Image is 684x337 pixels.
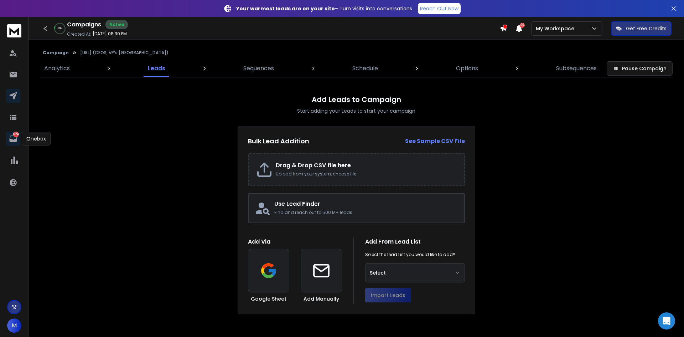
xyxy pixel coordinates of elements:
a: Schedule [348,60,382,77]
p: 6 % [58,26,62,31]
p: Find and reach out to 500 M+ leads [274,210,458,215]
a: Reach Out Now [418,3,461,14]
p: Start adding your Leads to start your campaign [297,107,415,114]
p: Schedule [352,64,378,73]
button: Campaign [43,50,69,56]
h1: Add Via [248,238,342,246]
p: Options [456,64,478,73]
div: Open Intercom Messenger [658,312,675,330]
p: Upload from your system, choose file [276,171,457,177]
h1: Add From Lead List [365,238,465,246]
p: Leads [148,64,165,73]
a: 1754 [6,132,20,146]
button: Get Free Credits [611,21,672,36]
p: – Turn visits into conversations [236,5,412,12]
h2: Use Lead Finder [274,200,458,208]
h1: Campaigns [67,20,101,29]
button: M [7,318,21,333]
p: Reach Out Now [420,5,458,12]
a: Sequences [239,60,278,77]
button: Pause Campaign [607,61,673,76]
a: Leads [144,60,170,77]
p: [URL] (CEOS, VP's [GEOGRAPHIC_DATA]) [80,50,169,56]
a: See Sample CSV File [405,137,465,145]
div: Onebox [22,132,51,145]
p: Get Free Credits [626,25,667,32]
h2: Bulk Lead Addition [248,136,309,146]
span: 50 [520,23,525,28]
p: Select the lead List you would like to add? [365,252,455,257]
a: Subsequences [552,60,601,77]
p: Sequences [243,64,274,73]
span: Select [370,269,386,276]
p: My Workspace [536,25,577,32]
p: 1754 [13,132,19,137]
a: Options [452,60,482,77]
p: Subsequences [556,64,597,73]
h3: Google Sheet [251,295,286,302]
h1: Add Leads to Campaign [312,95,401,104]
p: Created At: [67,31,91,37]
p: [DATE] 08:30 PM [93,31,127,37]
img: logo [7,24,21,37]
a: Analytics [40,60,74,77]
h2: Drag & Drop CSV file here [276,161,457,170]
strong: Your warmest leads are on your site [236,5,335,12]
p: Analytics [44,64,70,73]
div: Active [105,20,128,29]
h3: Add Manually [304,295,339,302]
